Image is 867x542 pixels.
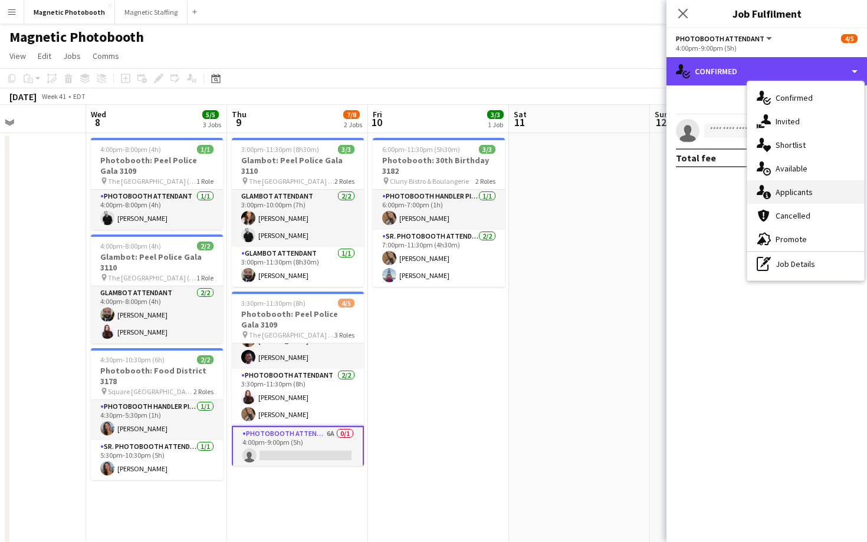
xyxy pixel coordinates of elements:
div: [DATE] [9,91,37,103]
span: Available [776,163,807,174]
div: 3 Jobs [203,120,221,129]
h3: Photobooth: 30th Birthday 3182 [373,155,505,176]
span: View [9,51,26,61]
span: Thu [232,109,247,120]
span: Sun [655,109,669,120]
span: Square [GEOGRAPHIC_DATA] [GEOGRAPHIC_DATA] [108,387,193,396]
span: 3/3 [487,110,504,119]
a: Edit [33,48,56,64]
span: 1 Role [196,273,214,282]
span: Edit [38,51,51,61]
div: 2 Jobs [344,120,362,129]
span: The [GEOGRAPHIC_DATA] ([GEOGRAPHIC_DATA]) [249,177,334,186]
app-job-card: 3:00pm-11:30pm (8h30m)3/3Glambot: Peel Police Gala 3110 The [GEOGRAPHIC_DATA] ([GEOGRAPHIC_DATA])... [232,138,364,287]
span: 3/3 [338,145,354,154]
span: 8 [89,115,106,129]
app-card-role: Photobooth Handler Pick-Up/Drop-Off1/16:00pm-7:00pm (1h)[PERSON_NAME] [373,190,505,230]
app-card-role: Glambot Attendant1/13:00pm-11:30pm (8h30m)[PERSON_NAME] [232,247,364,287]
app-card-role: Sr. Photobooth Attendant1/15:30pm-10:30pm (5h)[PERSON_NAME] [91,440,223,480]
span: 3/3 [479,145,495,154]
button: Magnetic Staffing [115,1,188,24]
h3: Glambot: Peel Police Gala 3110 [232,155,364,176]
span: 2/2 [197,242,214,250]
span: 1/1 [197,145,214,154]
app-job-card: 4:00pm-8:00pm (4h)1/1Photobooth: Peel Police Gala 3109 The [GEOGRAPHIC_DATA] ([GEOGRAPHIC_DATA])1... [91,138,223,230]
span: Cancelled [776,210,810,221]
span: Photobooth Attendant [676,34,764,43]
span: 4:30pm-10:30pm (6h) [100,355,165,364]
span: Comms [93,51,119,61]
h3: Job Fulfilment [666,6,867,21]
span: 7/8 [343,110,360,119]
span: Shortlist [776,140,806,150]
span: Week 41 [39,92,68,101]
span: 10 [371,115,382,129]
span: The [GEOGRAPHIC_DATA] ([GEOGRAPHIC_DATA]) [249,331,334,339]
span: Invited [776,116,800,127]
span: The [GEOGRAPHIC_DATA] ([GEOGRAPHIC_DATA]) [108,273,196,282]
span: Applicants [776,187,813,197]
app-job-card: 6:00pm-11:30pm (5h30m)3/3Photobooth: 30th Birthday 3182 Cluny Bistro & Boulangerie2 RolesPhotoboo... [373,138,505,287]
span: 4:00pm-8:00pm (4h) [100,145,161,154]
app-job-card: 3:30pm-11:30pm (8h)4/5Photobooth: Peel Police Gala 3109 The [GEOGRAPHIC_DATA] ([GEOGRAPHIC_DATA])... [232,292,364,466]
button: Photobooth Attendant [676,34,774,43]
span: Promote [776,234,807,244]
span: 2 Roles [334,177,354,186]
a: Jobs [58,48,86,64]
app-card-role: Sr. Photobooth Attendant2/27:00pm-11:30pm (4h30m)[PERSON_NAME][PERSON_NAME] [373,230,505,287]
span: 4:00pm-8:00pm (4h) [100,242,161,250]
span: Confirmed [776,92,813,103]
div: 1 Job [488,120,503,129]
button: Magnetic Photobooth [24,1,115,24]
app-card-role: Glambot Attendant2/23:00pm-10:00pm (7h)[PERSON_NAME][PERSON_NAME] [232,190,364,247]
app-card-role: Photobooth Handler Pick-Up/Drop-Off1/14:30pm-5:30pm (1h)[PERSON_NAME] [91,400,223,440]
span: 1 Role [196,177,214,186]
span: 4/5 [841,34,858,43]
div: EDT [73,92,86,101]
span: 2 Roles [475,177,495,186]
span: The [GEOGRAPHIC_DATA] ([GEOGRAPHIC_DATA]) [108,177,196,186]
span: 12 [653,115,669,129]
span: 3 Roles [334,331,354,339]
span: 9 [230,115,247,129]
h3: Glambot: Peel Police Gala 3110 [91,252,223,273]
span: Sat [514,109,527,120]
div: 4:00pm-9:00pm (5h) [676,44,858,52]
span: 4/5 [338,299,354,308]
app-job-card: 4:00pm-8:00pm (4h)2/2Glambot: Peel Police Gala 3110 The [GEOGRAPHIC_DATA] ([GEOGRAPHIC_DATA])1 Ro... [91,234,223,343]
h3: Photobooth: Food District 3178 [91,365,223,386]
span: 5/5 [202,110,219,119]
span: 2 Roles [193,387,214,396]
app-card-role: Photobooth Attendant2/23:30pm-11:30pm (8h)[PERSON_NAME][PERSON_NAME] [232,369,364,426]
a: Comms [88,48,124,64]
app-card-role: Photobooth Attendant6A0/14:00pm-9:00pm (5h) [232,426,364,468]
span: Wed [91,109,106,120]
span: 3:00pm-11:30pm (8h30m) [241,145,319,154]
h3: Photobooth: Peel Police Gala 3109 [232,309,364,330]
div: Job Details [747,252,864,276]
h3: Photobooth: Peel Police Gala 3109 [91,155,223,176]
a: View [5,48,31,64]
span: 6:00pm-11:30pm (5h30m) [382,145,460,154]
span: Fri [373,109,382,120]
span: Jobs [63,51,81,61]
div: Total fee [676,152,716,164]
h1: Magnetic Photobooth [9,28,144,46]
span: 3:30pm-11:30pm (8h) [241,299,306,308]
app-job-card: 4:30pm-10:30pm (6h)2/2Photobooth: Food District 3178 Square [GEOGRAPHIC_DATA] [GEOGRAPHIC_DATA]2 ... [91,348,223,480]
span: 2/2 [197,355,214,364]
app-card-role: Glambot Attendant2/24:00pm-8:00pm (4h)[PERSON_NAME][PERSON_NAME] [91,286,223,343]
span: 11 [512,115,527,129]
app-card-role: Photobooth Attendant1/14:00pm-8:00pm (4h)[PERSON_NAME] [91,190,223,230]
span: Cluny Bistro & Boulangerie [390,177,469,186]
div: Confirmed [666,57,867,85]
